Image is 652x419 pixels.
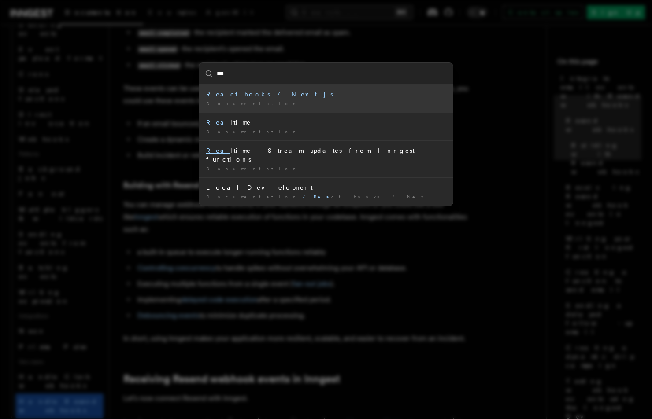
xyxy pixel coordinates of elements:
[206,166,299,171] span: Documentation
[314,194,331,199] mark: Rea
[206,91,230,98] mark: Rea
[206,194,299,199] span: Documentation
[206,183,446,192] div: Local Development
[206,129,299,134] span: Documentation
[206,90,446,99] div: ct hooks / Next.js
[206,119,230,126] mark: Rea
[206,101,299,106] span: Documentation
[303,194,310,199] span: /
[206,146,446,164] div: ltime: Stream updates from Inngest functions
[314,194,458,199] span: ct hooks / Next.js
[206,147,230,154] mark: Rea
[206,118,446,127] div: ltime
